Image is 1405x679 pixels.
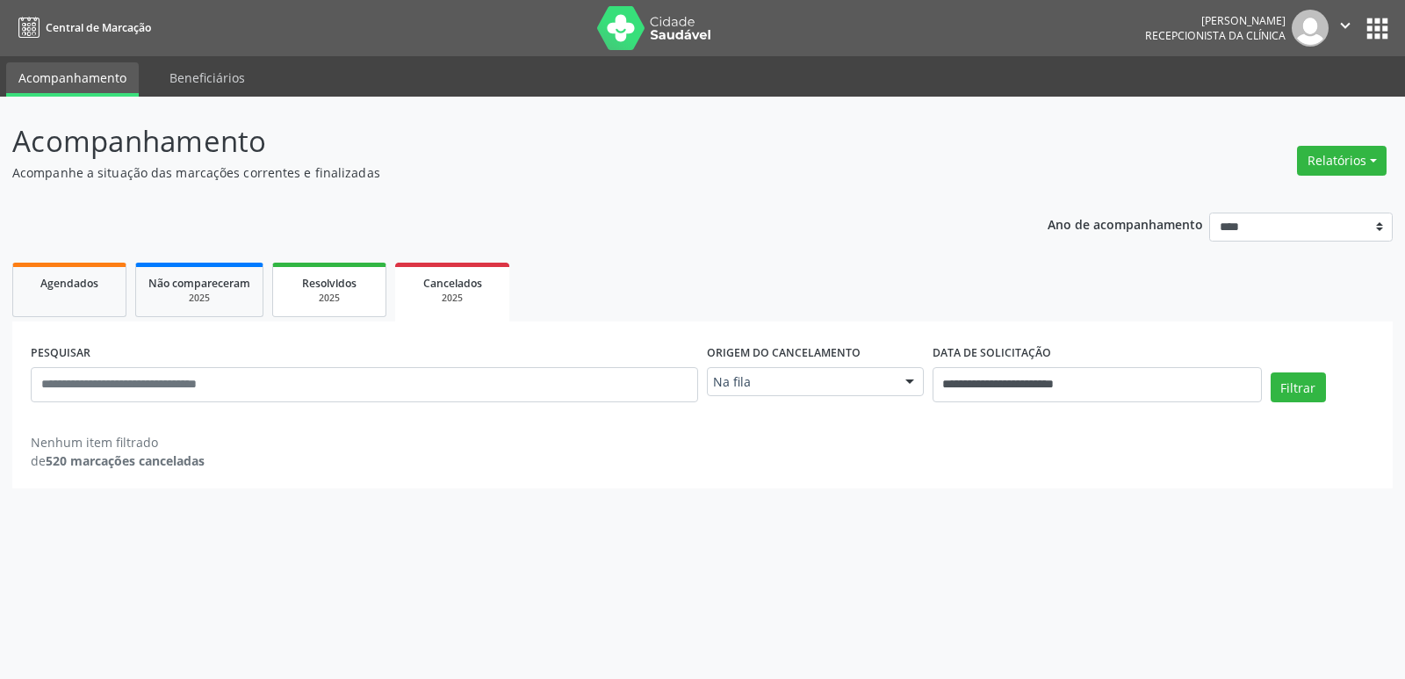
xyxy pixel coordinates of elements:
div: 2025 [407,292,497,305]
img: img [1292,10,1329,47]
label: Origem do cancelamento [707,340,861,367]
button: Filtrar [1271,372,1326,402]
span: Na fila [713,373,888,391]
div: 2025 [285,292,373,305]
div: [PERSON_NAME] [1145,13,1286,28]
a: Acompanhamento [6,62,139,97]
i:  [1336,16,1355,35]
label: PESQUISAR [31,340,90,367]
p: Ano de acompanhamento [1048,213,1203,235]
div: Nenhum item filtrado [31,433,205,451]
button: apps [1362,13,1393,44]
span: Recepcionista da clínica [1145,28,1286,43]
label: DATA DE SOLICITAÇÃO [933,340,1051,367]
p: Acompanhamento [12,119,978,163]
button:  [1329,10,1362,47]
span: Cancelados [423,276,482,291]
strong: 520 marcações canceladas [46,452,205,469]
span: Central de Marcação [46,20,151,35]
a: Central de Marcação [12,13,151,42]
span: Não compareceram [148,276,250,291]
p: Acompanhe a situação das marcações correntes e finalizadas [12,163,978,182]
span: Resolvidos [302,276,357,291]
a: Beneficiários [157,62,257,93]
div: 2025 [148,292,250,305]
span: Agendados [40,276,98,291]
div: de [31,451,205,470]
button: Relatórios [1297,146,1387,176]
